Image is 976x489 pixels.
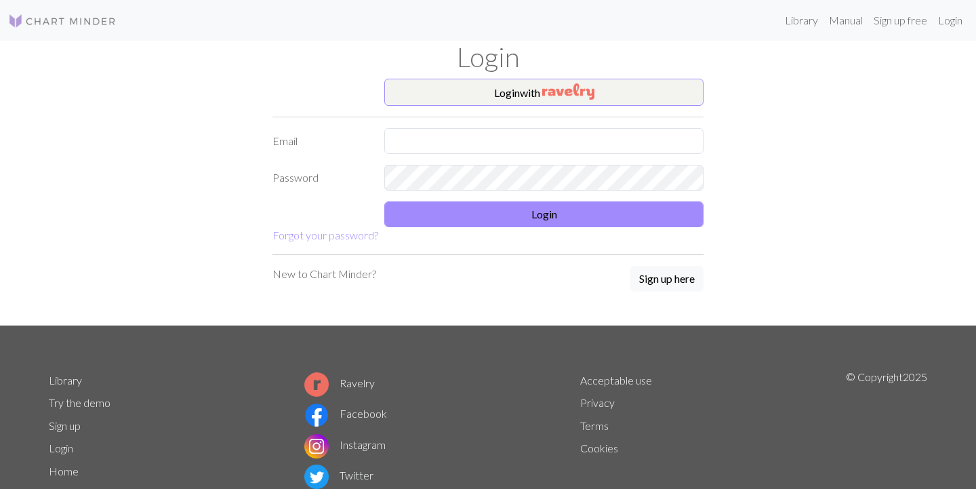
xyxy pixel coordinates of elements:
a: Manual [823,7,868,34]
img: Ravelry logo [304,372,329,397]
p: New to Chart Minder? [272,266,376,282]
a: Login [933,7,968,34]
a: Login [49,442,73,454]
a: Forgot your password? [272,229,378,241]
a: Library [779,7,823,34]
a: Library [49,374,82,387]
button: Login [384,201,704,227]
a: Sign up free [868,7,933,34]
a: Sign up [49,419,81,432]
button: Sign up here [630,266,704,292]
a: Terms [580,419,609,432]
img: Ravelry [542,83,594,100]
h1: Login [41,41,935,73]
a: Home [49,465,79,477]
button: Loginwith [384,79,704,106]
label: Password [264,165,376,191]
a: Instagram [304,438,386,451]
label: Email [264,128,376,154]
a: Acceptable use [580,374,652,387]
img: Logo [8,13,117,29]
img: Twitter logo [304,465,329,489]
a: Privacy [580,396,615,409]
a: Facebook [304,407,387,420]
img: Instagram logo [304,434,329,458]
a: Try the demo [49,396,110,409]
a: Cookies [580,442,618,454]
a: Sign up here [630,266,704,293]
a: Twitter [304,469,373,482]
a: Ravelry [304,376,375,389]
img: Facebook logo [304,403,329,427]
